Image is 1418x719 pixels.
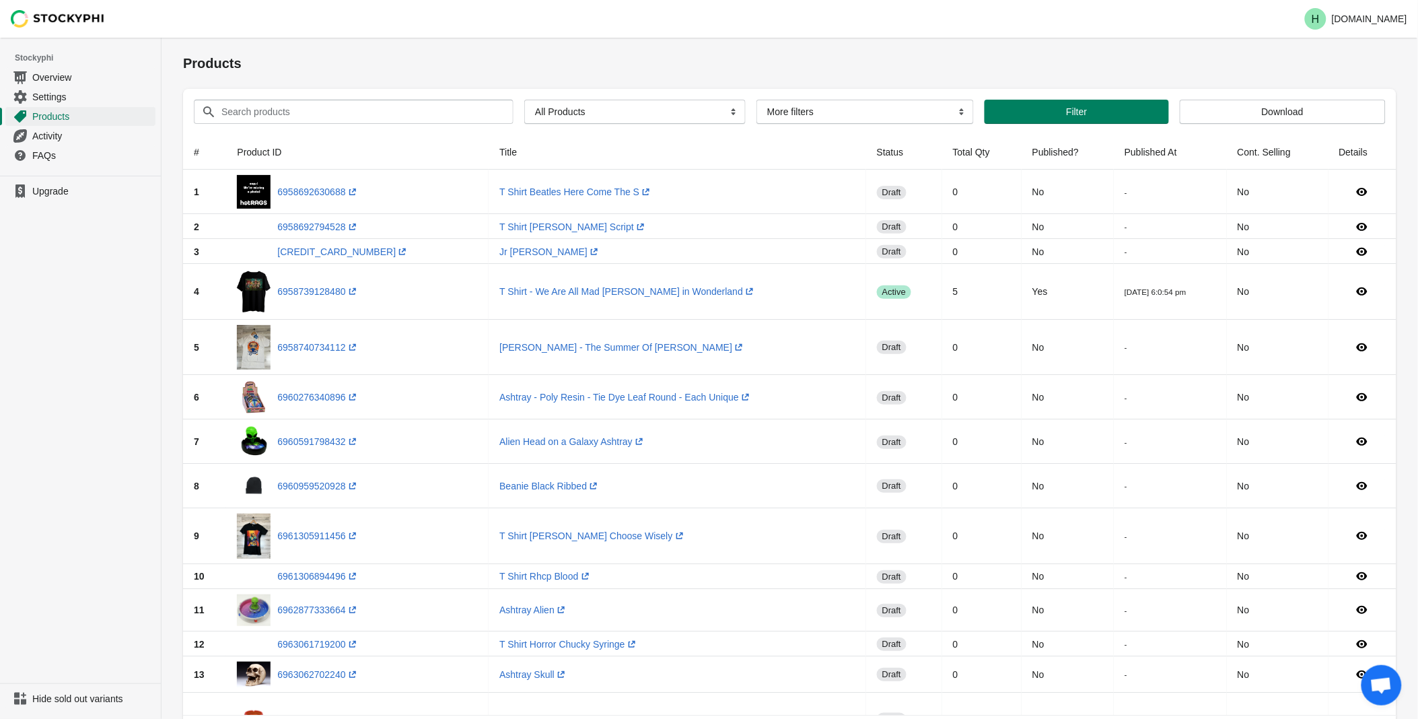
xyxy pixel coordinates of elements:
[237,662,271,687] img: 501734.jpg
[877,638,907,651] span: draft
[32,184,153,198] span: Upgrade
[1125,481,1127,490] small: -
[5,126,155,145] a: Activity
[1227,264,1328,320] td: No
[277,286,359,297] a: 6958739128480(opens a new window)
[1227,214,1328,239] td: No
[1022,320,1114,376] td: No
[277,481,359,491] a: 6960959520928(opens a new window)
[194,186,199,197] span: 1
[1022,214,1114,239] td: No
[877,436,907,449] span: draft
[11,10,105,28] img: Stockyphi
[277,639,359,650] a: 6963061719200(opens a new window)
[877,479,907,493] span: draft
[499,669,568,680] a: Ashtray Skull(opens a new window)
[1227,375,1328,419] td: No
[32,71,153,84] span: Overview
[499,481,600,491] a: Beanie Black Ribbed(opens a new window)
[1022,589,1114,632] td: No
[1125,287,1186,296] small: [DATE] 6:0:54 pm
[183,135,226,170] th: #
[942,375,1022,419] td: 0
[499,639,638,650] a: T Shirt Horror Chucky Syringe(opens a new window)
[277,246,409,257] a: [CREDIT_CARD_NUMBER](opens a new window)
[942,214,1022,239] td: 0
[985,100,1168,124] button: Filter
[1125,343,1127,351] small: -
[5,689,155,708] a: Hide sold out variants
[942,464,1022,508] td: 0
[1227,135,1328,170] th: Cont. Selling
[194,342,199,353] span: 5
[877,668,907,681] span: draft
[1022,508,1114,564] td: No
[866,135,942,170] th: Status
[1125,188,1127,197] small: -
[194,221,199,232] span: 2
[194,639,205,650] span: 12
[194,392,199,403] span: 6
[237,469,271,503] img: 502747.png
[1227,508,1328,564] td: No
[194,669,205,680] span: 13
[1125,572,1127,581] small: -
[194,605,205,615] span: 11
[1125,222,1127,231] small: -
[1022,419,1114,464] td: No
[1227,631,1328,656] td: No
[499,530,686,541] a: T Shirt [PERSON_NAME] Choose Wisely(opens a new window)
[1022,239,1114,264] td: No
[499,605,568,615] a: Ashtray Alien(opens a new window)
[277,221,359,232] a: 6958692794528(opens a new window)
[1066,106,1087,117] span: Filter
[489,135,866,170] th: Title
[499,286,756,297] a: T Shirt - We Are All Mad [PERSON_NAME] in Wonderland(opens a new window)
[194,286,199,297] span: 4
[5,145,155,165] a: FAQs
[942,264,1022,320] td: 5
[1180,100,1386,124] button: Download
[1125,532,1127,541] small: -
[32,110,153,123] span: Products
[942,564,1022,589] td: 0
[15,51,161,65] span: Stockyphi
[194,246,199,257] span: 3
[32,692,153,706] span: Hide sold out variants
[1022,656,1114,693] td: No
[877,245,907,259] span: draft
[1227,464,1328,508] td: No
[942,320,1022,376] td: 0
[942,419,1022,464] td: 0
[1022,631,1114,656] td: No
[277,530,359,541] a: 6961305911456(opens a new window)
[877,530,907,543] span: draft
[1022,464,1114,508] td: No
[877,341,907,354] span: draft
[1300,5,1413,32] button: Avatar with initials H[DOMAIN_NAME]
[1227,419,1328,464] td: No
[1022,375,1114,419] td: No
[194,436,199,447] span: 7
[1125,393,1127,402] small: -
[877,391,907,405] span: draft
[942,656,1022,693] td: 0
[1125,606,1127,615] small: -
[194,571,205,582] span: 10
[877,220,907,234] span: draft
[1022,170,1114,214] td: No
[942,135,1022,170] th: Total Qty
[194,481,199,491] span: 8
[877,285,911,299] span: active
[1125,247,1127,256] small: -
[499,342,746,353] a: [PERSON_NAME] - The Summer Of [PERSON_NAME](opens a new window)
[1227,170,1328,214] td: No
[499,186,653,197] a: T Shirt Beatles Here Come The S(opens a new window)
[1227,589,1328,632] td: No
[1227,320,1328,376] td: No
[877,570,907,584] span: draft
[237,594,271,627] img: 1110990101.jpg
[942,589,1022,632] td: 0
[942,170,1022,214] td: 0
[1022,135,1114,170] th: Published?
